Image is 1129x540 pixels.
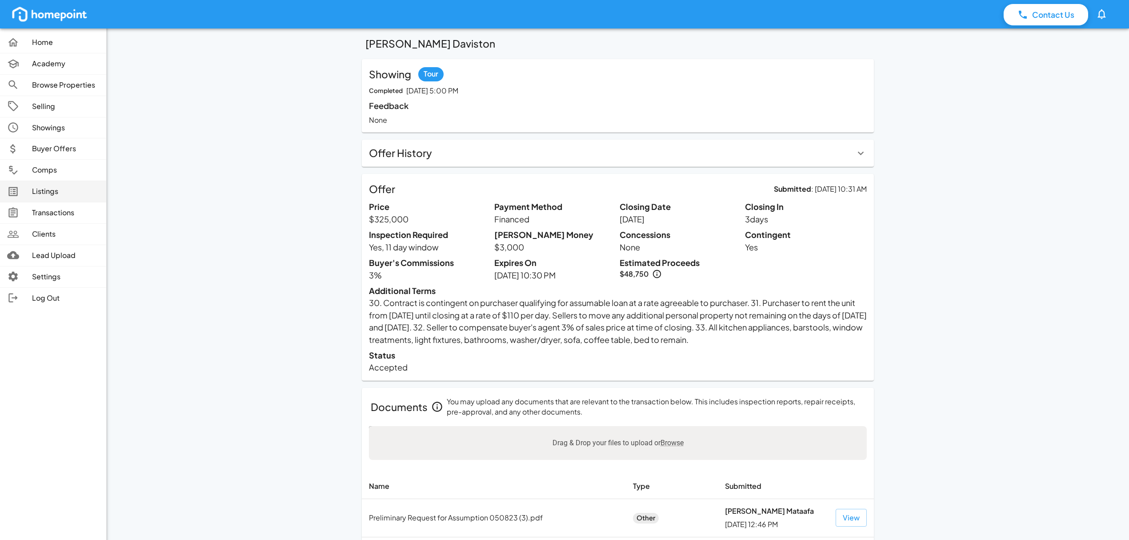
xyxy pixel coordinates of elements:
[369,285,867,297] p: Additional Terms
[32,144,99,154] p: Buyer Offers
[369,181,449,197] h6: Offer
[11,5,88,23] img: homepoint_logo_white.png
[369,229,491,241] p: Inspection Required
[32,165,99,175] p: Comps
[620,201,741,213] p: Closing Date
[369,201,491,213] p: Price
[369,349,532,361] p: Status
[620,269,649,279] p: $48,750
[32,229,99,239] p: Clients
[369,100,408,112] p: Feedback
[620,241,741,253] p: None
[32,208,99,218] p: Transactions
[745,241,867,253] p: Yes
[452,184,867,194] p: : [DATE] 10:31 AM
[32,101,99,112] p: Selling
[369,241,491,253] p: Yes, 11 day window
[620,257,783,269] p: Estimated Proceeds
[633,481,711,492] p: Type
[725,481,820,492] p: Submitted
[745,201,867,213] p: Closing In
[725,520,820,530] p: [DATE] 12:46 PM
[661,439,684,447] span: Browse
[362,140,874,167] div: Offer History
[494,241,616,253] p: $3,000
[369,213,491,225] p: $325,000
[1032,9,1074,20] p: Contact Us
[362,499,626,537] td: Preliminary Request for Assumption 050823 (3).pdf
[836,512,867,522] a: View
[369,115,867,125] p: None
[32,250,99,261] p: Lead Upload
[494,213,616,225] p: Financed
[32,272,99,282] p: Settings
[369,361,532,373] p: Accepted
[494,257,616,269] p: Expires On
[620,213,741,225] p: [DATE]
[32,59,99,69] p: Academy
[369,66,411,83] h6: Showing
[369,86,403,96] span: Completed
[371,399,428,415] h6: Documents
[369,145,432,161] h6: Offer History
[836,509,867,527] button: View
[32,123,99,133] p: Showings
[365,36,495,52] h6: [PERSON_NAME] Daviston
[447,397,865,417] p: You may upload any documents that are relevant to the transaction below. This includes inspection...
[494,229,616,241] p: [PERSON_NAME] Money
[745,213,867,225] p: 3 days
[32,37,99,48] p: Home
[32,186,99,197] p: Listings
[494,201,616,213] p: Payment Method
[633,513,659,523] span: Other
[774,184,811,193] b: Submitted
[32,293,99,303] p: Log Out
[745,229,867,241] p: Contingent
[369,257,491,269] p: Buyer's Commissions
[406,86,458,96] p: [DATE] 5:00 PM
[424,69,438,79] p: Tour
[549,434,687,452] label: Drag & Drop your files to upload or
[369,297,867,346] p: 30. Contract is contingent on purchaser qualifying for assumable loan at a rate agreeable to purc...
[620,229,741,241] p: Concessions
[369,481,619,492] p: Name
[494,269,616,281] p: [DATE] 10:30 PM
[369,269,491,281] p: 3%
[725,506,820,516] p: [PERSON_NAME] Mataafa
[32,80,99,90] p: Browse Properties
